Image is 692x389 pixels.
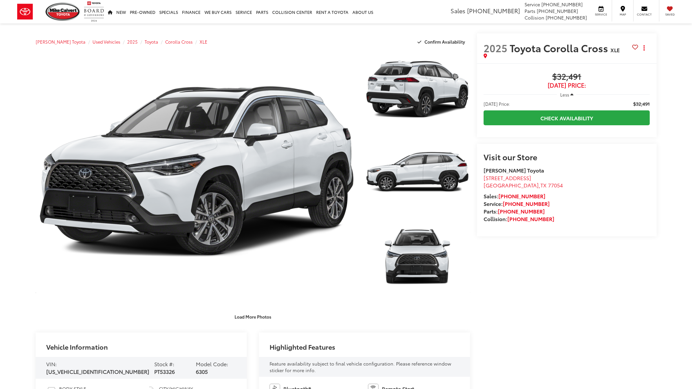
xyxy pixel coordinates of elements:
a: XLE [200,39,207,45]
span: [PHONE_NUMBER] [537,8,578,14]
img: 2025 Toyota Corolla Cross XLE [364,49,471,130]
a: Toyota [145,39,158,45]
button: Confirm Availability [414,36,470,48]
span: [PHONE_NUMBER] [546,14,587,21]
span: , [484,181,563,189]
span: [PHONE_NUMBER] [541,1,583,8]
span: Contact [637,12,652,17]
span: Stock #: [154,360,174,368]
span: Feature availability subject to final vehicle configuration. Please reference window sticker for ... [270,360,451,373]
span: [PHONE_NUMBER] [467,6,520,15]
span: [US_VEHICLE_IDENTIFICATION_NUMBER] [46,368,149,375]
span: [STREET_ADDRESS] [484,174,531,181]
a: [PHONE_NUMBER] [507,215,554,222]
span: Service [525,1,540,8]
span: 2025 [484,41,507,55]
span: Model Code: [196,360,228,368]
span: Toyota Corolla Cross [510,41,610,55]
a: [PERSON_NAME] Toyota [36,39,86,45]
strong: Collision: [484,215,554,222]
span: Sales [451,6,465,15]
span: Less [560,92,569,97]
img: Mike Calvert Toyota [46,3,81,21]
strong: Service: [484,200,550,207]
a: Corolla Cross [165,39,193,45]
a: Expand Photo 3 [365,215,470,294]
h2: Highlighted Features [270,343,335,350]
span: VIN: [46,360,57,368]
span: $32,491 [484,72,650,82]
strong: [PERSON_NAME] Toyota [484,166,544,174]
img: 2025 Toyota Corolla Cross XLE [364,132,471,212]
span: Saved [663,12,677,17]
a: Expand Photo 0 [36,50,358,294]
span: dropdown dots [643,45,645,51]
img: 2025 Toyota Corolla Cross XLE [32,49,361,295]
span: 6305 [196,368,208,375]
span: XLE [610,46,620,54]
a: Expand Photo 1 [365,50,470,129]
a: [PHONE_NUMBER] [498,207,545,215]
button: Actions [638,42,650,54]
h2: Vehicle Information [46,343,108,350]
strong: Parts: [484,207,545,215]
strong: Sales: [484,192,545,200]
a: Check Availability [484,110,650,125]
span: Service [594,12,608,17]
span: [DATE] Price: [484,82,650,89]
span: Parts [525,8,535,14]
a: [PHONE_NUMBER] [498,192,545,200]
span: $32,491 [633,100,650,107]
span: 77054 [548,181,563,189]
a: Expand Photo 2 [365,133,470,212]
span: [GEOGRAPHIC_DATA] [484,181,539,189]
button: Less [557,89,577,100]
a: [PHONE_NUMBER] [503,200,550,207]
span: [DATE] Price: [484,100,510,107]
span: TX [540,181,547,189]
span: Confirm Availability [424,39,465,45]
span: Collision [525,14,544,21]
a: 2025 [127,39,138,45]
span: Map [615,12,630,17]
span: PT53326 [154,368,175,375]
a: [STREET_ADDRESS] [GEOGRAPHIC_DATA],TX 77054 [484,174,563,189]
h2: Visit our Store [484,152,650,161]
a: Used Vehicles [92,39,120,45]
img: 2025 Toyota Corolla Cross XLE [364,214,471,295]
button: Load More Photos [230,311,276,322]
